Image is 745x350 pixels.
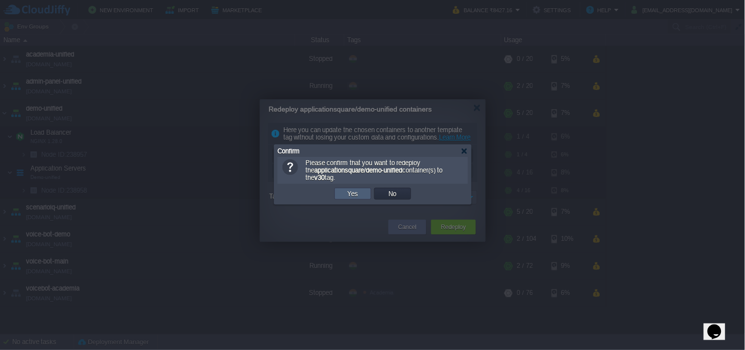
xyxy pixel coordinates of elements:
b: v30 [314,174,325,181]
span: Confirm [277,147,300,155]
button: Yes [345,189,361,198]
span: Please confirm that you want to redeploy the container(s) to the tag. [305,159,443,181]
iframe: chat widget [704,311,735,340]
button: No [386,189,400,198]
b: applicationsquare/demo-unified [314,167,402,174]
